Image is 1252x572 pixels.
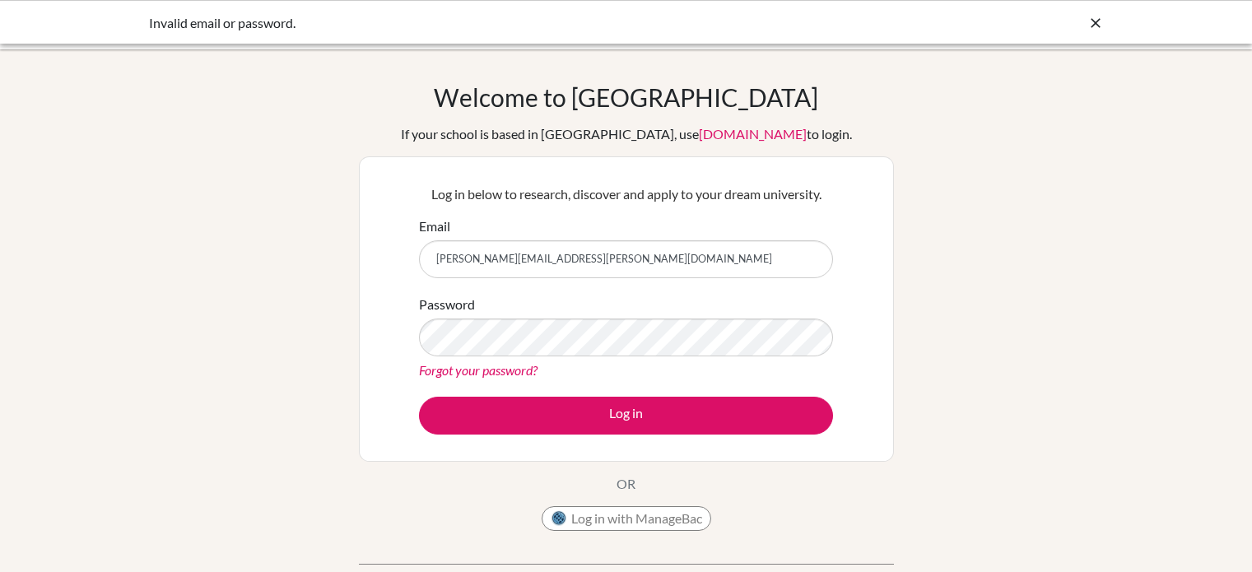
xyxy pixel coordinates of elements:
[419,362,538,378] a: Forgot your password?
[419,184,833,204] p: Log in below to research, discover and apply to your dream university.
[419,295,475,314] label: Password
[542,506,711,531] button: Log in with ManageBac
[434,82,818,112] h1: Welcome to [GEOGRAPHIC_DATA]
[419,397,833,435] button: Log in
[401,124,852,144] div: If your school is based in [GEOGRAPHIC_DATA], use to login.
[617,474,635,494] p: OR
[149,13,857,33] div: Invalid email or password.
[419,216,450,236] label: Email
[699,126,807,142] a: [DOMAIN_NAME]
